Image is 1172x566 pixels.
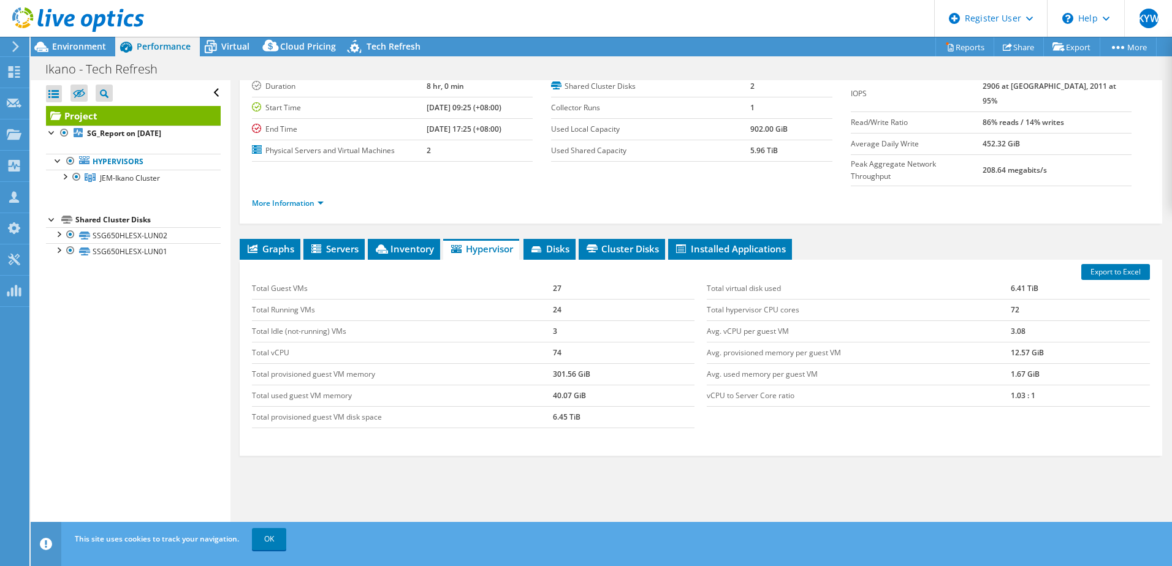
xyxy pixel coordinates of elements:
td: 1.03 : 1 [1011,385,1150,406]
b: 902.00 GiB [750,124,788,134]
b: 1 [750,102,755,113]
span: Inventory [374,243,434,255]
td: 40.07 GiB [553,385,695,406]
a: OK [252,528,286,550]
span: Installed Applications [674,243,786,255]
td: 12.57 GiB [1011,342,1150,363]
td: Total provisioned guest VM disk space [252,406,553,428]
b: 5.96 TiB [750,145,778,156]
label: Shared Cluster Disks [551,80,750,92]
svg: \n [1062,13,1073,24]
a: Reports [935,37,994,56]
td: 74 [553,342,695,363]
td: 24 [553,299,695,320]
span: Graphs [246,243,294,255]
td: Total Guest VMs [252,278,553,300]
a: Share [994,37,1044,56]
a: More [1100,37,1157,56]
label: Physical Servers and Virtual Machines [252,145,427,157]
span: Cluster Disks [585,243,659,255]
label: End Time [252,123,427,135]
b: 2906 at [GEOGRAPHIC_DATA], 2011 at 95% [983,81,1116,106]
td: 301.56 GiB [553,363,695,385]
span: JEM-Ikano Cluster [100,173,160,183]
a: Export to Excel [1081,264,1150,280]
span: Servers [310,243,359,255]
span: Hypervisor [449,243,513,255]
td: vCPU to Server Core ratio [707,385,1011,406]
span: KYW [1139,9,1159,28]
td: 27 [553,278,695,300]
b: 86% reads / 14% writes [983,117,1064,127]
a: SSG650HLESX-LUN02 [46,227,221,243]
td: Avg. used memory per guest VM [707,363,1011,385]
td: Total provisioned guest VM memory [252,363,553,385]
td: 72 [1011,299,1150,320]
label: Collector Runs [551,102,750,114]
span: Performance [137,40,191,52]
label: Peak Aggregate Network Throughput [851,158,983,183]
label: Average Daily Write [851,138,983,150]
label: Start Time [252,102,427,114]
td: Total hypervisor CPU cores [707,299,1011,320]
td: Avg. vCPU per guest VM [707,320,1011,342]
td: Total Running VMs [252,299,553,320]
b: SG_Report on [DATE] [87,128,161,138]
b: [DATE] 17:25 (+08:00) [427,124,501,134]
span: Disks [530,243,569,255]
td: 6.41 TiB [1011,278,1150,300]
td: Avg. provisioned memory per guest VM [707,342,1011,363]
td: Total Idle (not-running) VMs [252,320,553,342]
div: Shared Cluster Disks [75,213,221,227]
span: Virtual [221,40,249,52]
td: 1.67 GiB [1011,363,1150,385]
span: Cloud Pricing [280,40,336,52]
b: 2 [750,81,755,91]
span: Environment [52,40,106,52]
td: 3.08 [1011,320,1150,342]
label: Read/Write Ratio [851,116,983,129]
td: 6.45 TiB [553,406,695,428]
a: JEM-Ikano Cluster [46,170,221,186]
a: Export [1043,37,1100,56]
label: Used Local Capacity [551,123,750,135]
label: Duration [252,80,427,92]
a: Project [46,106,221,126]
label: Used Shared Capacity [551,145,750,157]
label: IOPS [851,88,983,100]
td: Total virtual disk used [707,278,1011,300]
td: Total vCPU [252,342,553,363]
span: Tech Refresh [367,40,420,52]
a: Hypervisors [46,154,221,170]
b: 2 [427,145,431,156]
b: 452.32 GiB [983,138,1020,149]
td: Total used guest VM memory [252,385,553,406]
a: More Information [252,198,324,208]
a: SG_Report on [DATE] [46,126,221,141]
td: 3 [553,320,695,342]
a: SSG650HLESX-LUN01 [46,243,221,259]
b: 208.64 megabits/s [983,165,1047,175]
h1: Ikano - Tech Refresh [40,62,177,76]
b: [DATE] 09:25 (+08:00) [427,102,501,113]
b: 8 hr, 0 min [427,81,464,91]
span: This site uses cookies to track your navigation. [75,534,239,544]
